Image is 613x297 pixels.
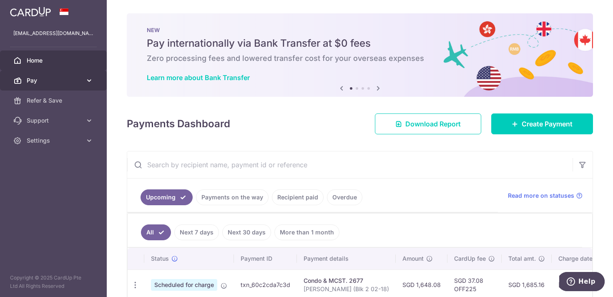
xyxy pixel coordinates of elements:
[508,191,583,200] a: Read more on statuses
[405,119,461,129] span: Download Report
[222,224,271,240] a: Next 30 days
[127,151,573,178] input: Search by recipient name, payment id or reference
[27,56,82,65] span: Home
[147,37,573,50] h5: Pay internationally via Bank Transfer at $0 fees
[147,27,573,33] p: NEW
[13,29,93,38] p: [EMAIL_ADDRESS][DOMAIN_NAME]
[141,189,193,205] a: Upcoming
[274,224,339,240] a: More than 1 month
[402,254,424,263] span: Amount
[147,53,573,63] h6: Zero processing fees and lowered transfer cost for your overseas expenses
[327,189,362,205] a: Overdue
[272,189,324,205] a: Recipient paid
[10,7,51,17] img: CardUp
[297,248,396,269] th: Payment details
[19,6,36,13] span: Help
[27,76,82,85] span: Pay
[304,277,389,285] div: Condo & MCST. 2677
[304,285,389,293] p: [PERSON_NAME] (Blk 2 02-18)
[196,189,269,205] a: Payments on the way
[454,254,486,263] span: CardUp fee
[558,254,593,263] span: Charge date
[234,248,297,269] th: Payment ID
[127,13,593,97] img: Bank transfer banner
[491,113,593,134] a: Create Payment
[141,224,171,240] a: All
[508,191,574,200] span: Read more on statuses
[147,73,250,82] a: Learn more about Bank Transfer
[27,96,82,105] span: Refer & Save
[559,272,605,293] iframe: Opens a widget where you can find more information
[27,136,82,145] span: Settings
[508,254,536,263] span: Total amt.
[375,113,481,134] a: Download Report
[151,254,169,263] span: Status
[127,116,230,131] h4: Payments Dashboard
[522,119,573,129] span: Create Payment
[151,279,217,291] span: Scheduled for charge
[27,116,82,125] span: Support
[174,224,219,240] a: Next 7 days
